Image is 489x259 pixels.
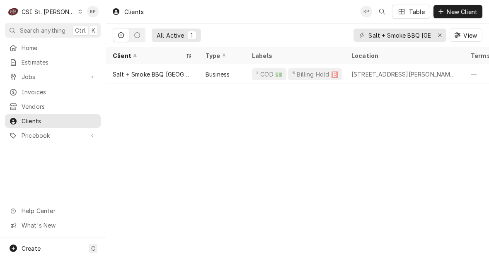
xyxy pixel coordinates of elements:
[22,102,97,111] span: Vendors
[5,204,101,218] a: Go to Help Center
[22,206,96,215] span: Help Center
[5,129,101,142] a: Go to Pricebook
[92,26,95,35] span: K
[7,6,19,17] div: CSI St. Louis's Avatar
[5,41,101,55] a: Home
[433,5,482,18] button: New Client
[22,88,97,96] span: Invoices
[87,6,99,17] div: KP
[22,58,97,67] span: Estimates
[255,70,283,79] div: ² COD 💵
[368,29,431,42] input: Keyword search
[189,31,194,40] div: 1
[375,5,389,18] button: Open search
[5,55,101,69] a: Estimates
[206,51,237,60] div: Type
[206,70,230,79] div: Business
[157,31,184,40] div: All Active
[291,70,339,79] div: ⁵ Billing Hold 🅱️
[5,85,101,99] a: Invoices
[462,31,479,40] span: View
[91,244,95,253] span: C
[445,7,479,16] span: New Client
[22,221,96,230] span: What's New
[361,6,372,17] div: KP
[20,26,65,35] span: Search anything
[5,114,101,128] a: Clients
[5,23,101,38] button: Search anythingCtrlK
[113,51,184,60] div: Client
[450,29,482,42] button: View
[409,7,425,16] div: Table
[433,29,446,42] button: Erase input
[75,26,86,35] span: Ctrl
[22,117,97,125] span: Clients
[351,51,458,60] div: Location
[252,51,338,60] div: Labels
[113,70,192,79] div: Salt + Smoke BBQ [GEOGRAPHIC_DATA]
[87,6,99,17] div: Kym Parson's Avatar
[22,7,75,16] div: CSI St. [PERSON_NAME]
[22,43,97,52] span: Home
[22,245,41,252] span: Create
[5,100,101,113] a: Vendors
[5,70,101,84] a: Go to Jobs
[22,72,84,81] span: Jobs
[351,70,458,79] div: [STREET_ADDRESS][PERSON_NAME][PERSON_NAME]
[361,6,372,17] div: Kym Parson's Avatar
[7,6,19,17] div: C
[5,218,101,232] a: Go to What's New
[22,131,84,140] span: Pricebook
